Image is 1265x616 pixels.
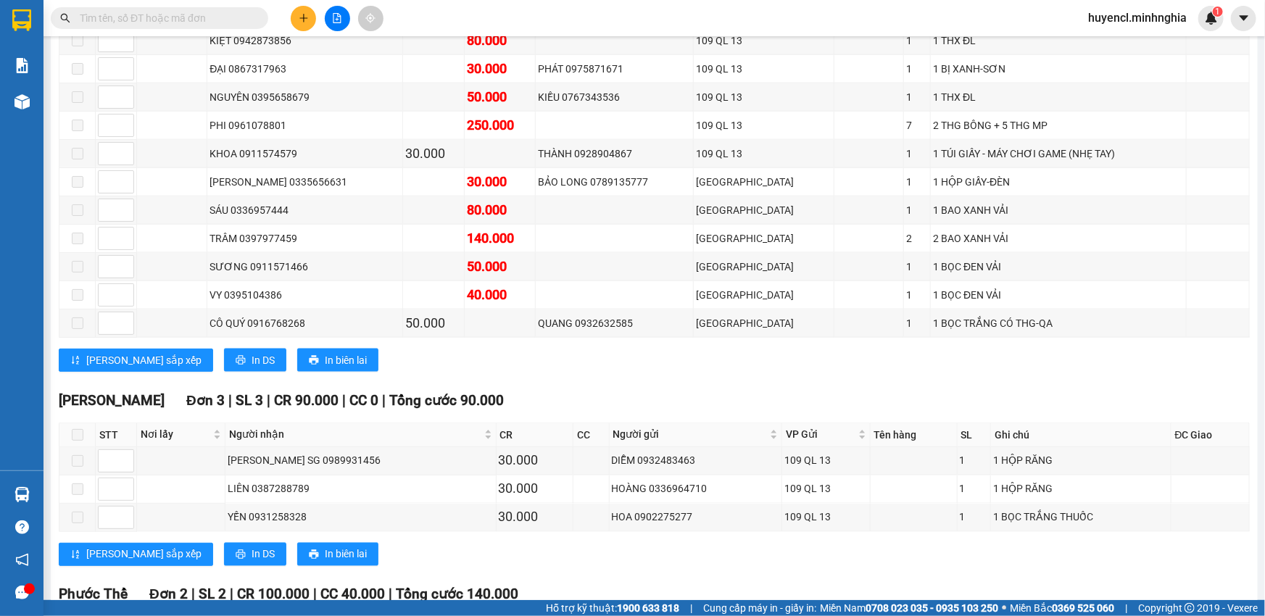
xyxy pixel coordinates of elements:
[906,33,928,49] div: 1
[15,520,29,534] span: question-circle
[933,259,1184,275] div: 1 BỌC ĐEN VẢI
[467,257,534,277] div: 50.000
[782,475,871,504] td: 109 QL 13
[933,230,1184,246] div: 2 BAO XANH VẢI
[694,27,834,55] td: 109 QL 13
[866,602,998,614] strong: 0708 023 035 - 0935 103 250
[59,586,128,603] span: Phước Thể
[613,427,767,443] span: Người gửi
[784,481,868,497] div: 109 QL 13
[960,509,988,525] div: 1
[210,146,400,162] div: KHOA 0911574579
[933,315,1184,331] div: 1 BỌC TRẮNG CÓ THG-QA
[210,33,400,49] div: KIỆT 0942873856
[612,509,779,525] div: HOA 0902275277
[405,313,462,333] div: 50.000
[274,392,339,409] span: CR 90.000
[299,13,309,23] span: plus
[15,553,29,567] span: notification
[86,352,202,368] span: [PERSON_NAME] sắp xếp
[59,349,213,372] button: sort-ascending[PERSON_NAME] sắp xếp
[906,202,928,218] div: 1
[1002,605,1006,611] span: ⚪️
[696,33,831,49] div: 109 QL 13
[467,115,534,136] div: 250.000
[499,479,571,499] div: 30.000
[1205,12,1218,25] img: icon-new-feature
[786,427,855,443] span: VP Gửi
[365,13,376,23] span: aim
[1237,12,1251,25] span: caret-down
[694,83,834,112] td: 109 QL 13
[389,586,392,603] span: |
[696,174,831,190] div: [GEOGRAPHIC_DATA]
[933,33,1184,49] div: 1 THX ĐL
[696,61,831,77] div: 109 QL 13
[14,487,30,502] img: warehouse-icon
[1010,600,1114,616] span: Miền Bắc
[1215,7,1220,17] span: 1
[236,355,246,367] span: printer
[389,392,504,409] span: Tổng cước 90.000
[573,423,610,447] th: CC
[396,586,518,603] span: Tổng cước 140.000
[546,600,679,616] span: Hỗ trợ kỹ thuật:
[538,146,691,162] div: THÀNH 0928904867
[1213,7,1223,17] sup: 1
[236,392,263,409] span: SL 3
[782,447,871,475] td: 109 QL 13
[467,172,534,192] div: 30.000
[210,315,400,331] div: CÔ QUÝ 0916768268
[933,61,1184,77] div: 1 BỊ XANH-SƠN
[993,509,1169,525] div: 1 BỌC TRẮNG THUỐC
[228,481,494,497] div: LIÊN 0387288789
[467,30,534,51] div: 80.000
[933,117,1184,133] div: 2 THG BÔNG + 5 THG MP
[906,117,928,133] div: 7
[694,140,834,168] td: 109 QL 13
[297,543,378,566] button: printerIn biên lai
[252,546,275,562] span: In DS
[906,61,928,77] div: 1
[617,602,679,614] strong: 1900 633 818
[12,9,31,31] img: logo-vxr
[14,58,30,73] img: solution-icon
[14,94,30,109] img: warehouse-icon
[70,549,80,561] span: sort-ascending
[933,89,1184,105] div: 1 THX ĐL
[694,281,834,309] td: Sài Gòn
[70,355,80,367] span: sort-ascending
[703,600,816,616] span: Cung cấp máy in - giấy in:
[191,586,195,603] span: |
[696,89,831,105] div: 109 QL 13
[309,549,319,561] span: printer
[59,392,165,409] span: [PERSON_NAME]
[210,287,400,303] div: VY 0395104386
[349,392,378,409] span: CC 0
[141,427,210,443] span: Nơi lấy
[991,423,1171,447] th: Ghi chú
[149,586,188,603] span: Đơn 2
[696,117,831,133] div: 109 QL 13
[497,423,573,447] th: CR
[696,259,831,275] div: [GEOGRAPHIC_DATA]
[15,586,29,599] span: message
[229,427,481,443] span: Người nhận
[186,392,225,409] span: Đơn 3
[612,453,779,469] div: DIỄM 0932483463
[960,453,988,469] div: 1
[694,112,834,140] td: 109 QL 13
[467,228,534,249] div: 140.000
[210,117,400,133] div: PHI 0961078801
[210,230,400,246] div: TRÂM 0397977459
[1052,602,1114,614] strong: 0369 525 060
[224,349,286,372] button: printerIn DS
[210,61,400,77] div: ĐẠI 0867317963
[784,453,868,469] div: 109 QL 13
[467,200,534,220] div: 80.000
[694,196,834,225] td: Sài Gòn
[993,481,1169,497] div: 1 HỘP RĂNG
[694,168,834,196] td: Sài Gòn
[210,174,400,190] div: [PERSON_NAME] 0335656631
[237,586,310,603] span: CR 100.000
